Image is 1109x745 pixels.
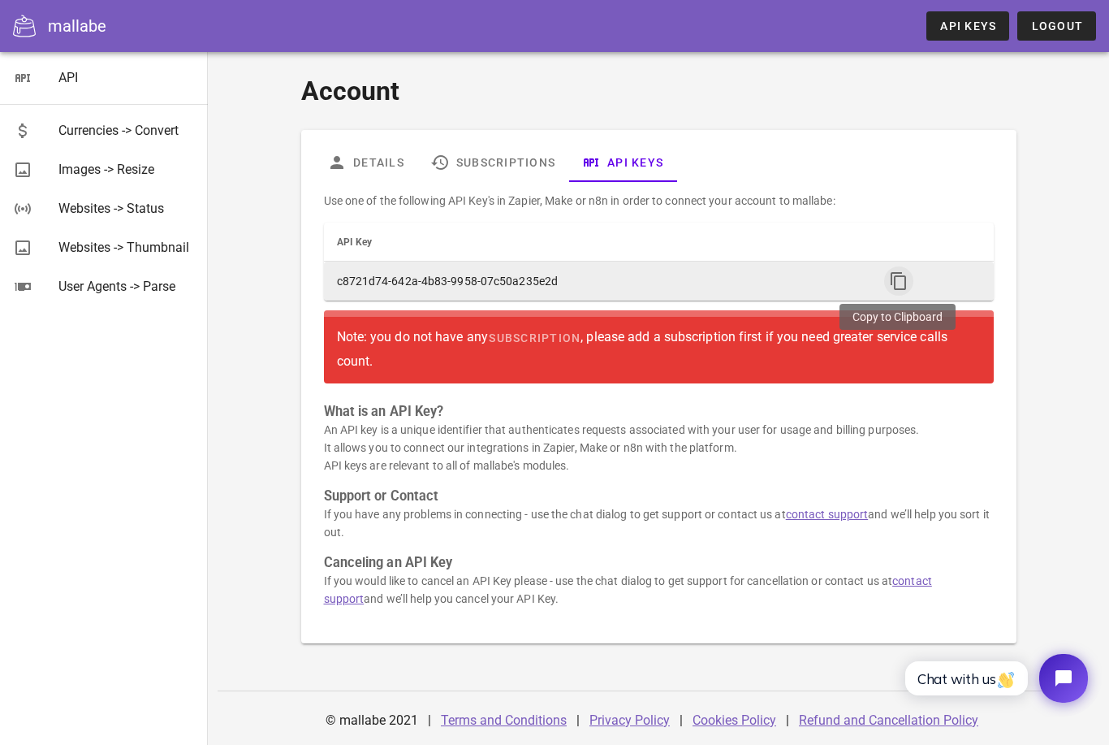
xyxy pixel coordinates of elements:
[301,71,1016,110] h1: Account
[324,487,994,505] h3: Support or Contact
[786,508,869,521] a: contact support
[337,236,373,248] span: API Key
[324,505,994,541] p: If you have any problems in connecting - use the chat dialog to get support or contact us at and ...
[58,70,195,85] div: API
[58,201,195,216] div: Websites -> Status
[324,554,994,572] h3: Canceling an API Key
[58,240,195,255] div: Websites -> Thumbnail
[887,640,1102,717] iframe: Tidio Chat
[324,403,994,421] h3: What is an API Key?
[416,143,567,182] a: Subscriptions
[324,262,871,301] td: c8721d74-642a-4b83-9958-07c50a235e2d
[488,331,580,344] span: subscription
[693,713,776,728] a: Cookies Policy
[939,19,996,32] span: API Keys
[441,713,567,728] a: Terms and Conditions
[1030,19,1083,32] span: Logout
[58,279,195,294] div: User Agents -> Parse
[568,143,676,182] a: API Keys
[314,143,417,182] a: Details
[324,572,994,608] p: If you would like to cancel an API Key please - use the chat dialog to get support for cancellati...
[48,14,106,38] div: mallabe
[680,701,683,740] div: |
[1017,11,1096,41] button: Logout
[337,323,981,370] div: Note: you do not have any , please add a subscription first if you need greater service calls count.
[324,192,994,210] p: Use one of the following API Key's in Zapier, Make or n8n in order to connect your account to mal...
[58,123,195,138] div: Currencies -> Convert
[58,162,195,177] div: Images -> Resize
[799,713,978,728] a: Refund and Cancellation Policy
[428,701,431,740] div: |
[324,421,994,474] p: An API key is a unique identifier that authenticates requests associated with your user for usage...
[576,701,580,740] div: |
[926,11,1009,41] a: API Keys
[786,701,789,740] div: |
[324,223,871,262] th: API Key: Not sorted. Activate to sort ascending.
[488,323,580,353] a: subscription
[589,713,670,728] a: Privacy Policy
[316,701,428,740] div: © mallabe 2021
